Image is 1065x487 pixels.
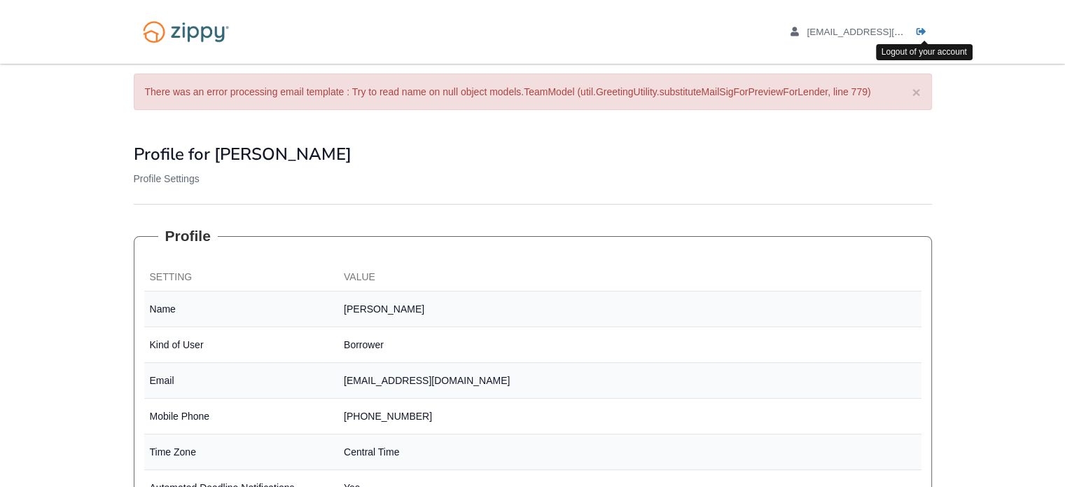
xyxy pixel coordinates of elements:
h1: Profile for [PERSON_NAME] [134,145,932,163]
button: × [912,85,920,100]
td: [PERSON_NAME] [338,291,921,327]
img: Logo [134,14,238,50]
td: Time Zone [144,434,339,470]
td: Borrower [338,327,921,363]
span: bethwood63@gmail.com [807,27,967,37]
td: [PHONE_NUMBER] [338,399,921,434]
td: Name [144,291,339,327]
div: There was an error processing email template : Try to read name on null object models.TeamModel (... [134,74,932,110]
td: Email [144,363,339,399]
div: Logout of your account [876,44,973,60]
td: [EMAIL_ADDRESS][DOMAIN_NAME] [338,363,921,399]
a: edit profile [791,27,968,41]
td: Central Time [338,434,921,470]
th: Setting [144,264,339,291]
legend: Profile [158,226,218,247]
td: Mobile Phone [144,399,339,434]
p: Profile Settings [134,172,932,186]
a: Log out [917,27,932,41]
td: Kind of User [144,327,339,363]
th: Value [338,264,921,291]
